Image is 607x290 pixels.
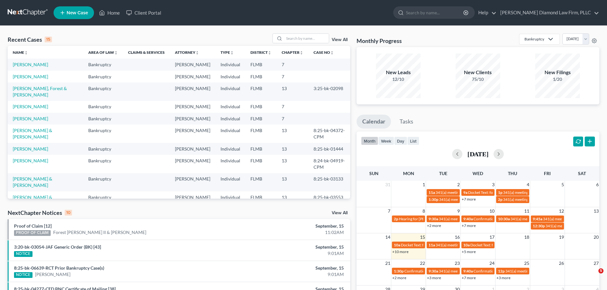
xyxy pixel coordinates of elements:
span: 11a [429,243,435,247]
span: 341(a) meeting for [PERSON_NAME] [503,190,565,195]
td: FLMB [245,71,277,82]
input: Search by name... [406,7,464,18]
td: Individual [215,155,245,173]
td: FLMB [245,124,277,143]
td: [PERSON_NAME] [170,155,215,173]
div: PROOF OF CLAIM [14,230,51,236]
td: Individual [215,82,245,101]
span: 341(a) meeting for [PERSON_NAME] [510,216,572,221]
td: 3:25-bk-02098 [308,82,350,101]
span: 19 [558,233,565,241]
a: +7 more [462,197,476,202]
a: [PERSON_NAME] [13,62,48,67]
span: 13 [593,207,599,215]
span: 9:40a [463,269,473,273]
span: 341(a) meeting for [PERSON_NAME] [503,197,565,202]
a: +7 more [462,223,476,228]
td: Bankruptcy [83,191,123,209]
span: Sun [369,171,379,176]
td: 7 [277,113,308,124]
span: 3 [491,181,495,188]
td: 13 [277,191,308,209]
i: unfold_more [195,51,199,55]
div: 1/20 [535,76,580,82]
span: 5 [598,268,603,273]
span: 9:40a [463,216,473,221]
span: 1p [498,190,502,195]
span: 26 [558,259,565,267]
td: [PERSON_NAME] [170,173,215,191]
span: 10 [489,207,495,215]
i: unfold_more [300,51,303,55]
td: Individual [215,59,245,70]
td: 13 [277,173,308,191]
div: 11:02AM [238,229,344,236]
div: NOTICE [14,272,33,278]
div: 10 [65,210,72,216]
span: 10:30a [498,216,510,221]
td: [PERSON_NAME] [170,101,215,113]
span: 341(a) meeting for [PERSON_NAME] [439,269,500,273]
span: 341(a) meeting for [PERSON_NAME] [436,243,497,247]
a: Attorneyunfold_more [175,50,199,55]
a: [PERSON_NAME] & [PERSON_NAME] [13,176,52,188]
div: 15 [45,37,52,42]
span: Fri [544,171,551,176]
a: Nameunfold_more [13,50,28,55]
td: Individual [215,124,245,143]
span: Docket Text: for St [PERSON_NAME] [PERSON_NAME] et al [468,190,567,195]
div: New Leads [376,69,421,76]
span: Confirmation hearing for [PERSON_NAME] [404,269,477,273]
td: 8:25-bk-03133 [308,173,350,191]
a: +2 more [392,275,406,280]
a: Calendar [357,115,391,129]
button: month [361,137,378,145]
a: +3 more [427,275,441,280]
i: unfold_more [24,51,28,55]
span: 9 [457,207,460,215]
td: Bankruptcy [83,71,123,82]
iframe: Intercom live chat [585,268,601,284]
div: New Clients [456,69,500,76]
span: 12 [558,207,565,215]
td: [PERSON_NAME] [170,191,215,209]
a: Proof of Claim [12] [14,223,52,229]
span: 15 [419,233,426,241]
a: [PERSON_NAME] [13,158,48,163]
a: 8:25-bk-06639-RCT Prior Bankruptcy Case(s) [14,265,104,271]
td: 8:25-bk-01444 [308,143,350,155]
span: 341(a) meeting for [PERSON_NAME] [439,216,500,221]
td: 13 [277,155,308,173]
span: 1 [422,181,426,188]
span: 5 [561,181,565,188]
td: [PERSON_NAME] [170,71,215,82]
span: 1:30p [429,197,438,202]
a: [PERSON_NAME] & [PERSON_NAME] [13,128,52,139]
span: Docket Text: for [PERSON_NAME] St [PERSON_NAME] [PERSON_NAME] [470,243,592,247]
td: 8:24-bk-04919-CPM [308,155,350,173]
a: +3 more [496,275,510,280]
input: Search by name... [284,34,329,43]
h2: [DATE] [467,151,488,157]
span: 11a [429,190,435,195]
td: FLMB [245,191,277,209]
span: 25 [524,259,530,267]
div: September, 15 [238,244,344,250]
td: 8:25-bk-04372-CPM [308,124,350,143]
a: Case Nounfold_more [314,50,334,55]
a: Tasks [394,115,419,129]
td: [PERSON_NAME] [170,124,215,143]
span: 10a [463,243,470,247]
a: Typeunfold_more [220,50,234,55]
span: 2 [457,181,460,188]
a: Forest [PERSON_NAME] II & [PERSON_NAME] [53,229,146,236]
a: Area of Lawunfold_more [88,50,118,55]
td: 7 [277,59,308,70]
a: Help [475,7,496,18]
i: unfold_more [330,51,334,55]
span: Docket Text: for [PERSON_NAME] St [PERSON_NAME] [PERSON_NAME] [401,243,523,247]
a: [PERSON_NAME] Diamond Law Firm, PLLC [497,7,599,18]
td: Bankruptcy [83,59,123,70]
button: day [394,137,407,145]
td: Bankruptcy [83,173,123,191]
